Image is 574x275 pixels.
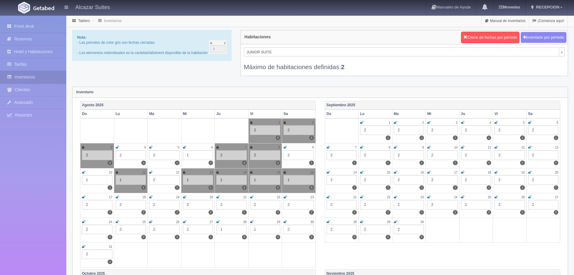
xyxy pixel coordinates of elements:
small: 14 [243,171,246,174]
small: 28 [243,220,246,224]
div: 2 [284,225,314,234]
div: 2 [427,150,458,160]
small: 4 [489,121,491,124]
div: 2 [149,175,180,185]
small: 17 [109,196,112,199]
th: Lu [114,110,148,118]
b: 2 [341,63,345,70]
label: 1 [242,185,246,190]
div: 2 [461,125,491,135]
label: 2 [453,210,457,215]
label: 2 [487,161,491,165]
label: 0 [209,161,213,165]
label: 2 [175,210,179,215]
label: 2 [386,161,390,165]
div: 1 [82,175,112,185]
label: 2 [453,161,457,165]
th: Mi [426,110,460,118]
label: 2 [520,161,525,165]
label: 2 [276,136,280,140]
div: 2 [461,200,491,209]
small: 22 [277,196,280,199]
label: 2 [453,185,457,190]
div: 1 [183,175,213,185]
th: Vi [248,110,282,118]
div: 2 [82,225,112,234]
div: 2 [116,150,146,160]
small: 2 [312,121,314,124]
div: 2 [461,150,491,160]
label: 2 [108,210,112,215]
small: 9 [312,146,314,149]
small: 27 [555,196,558,199]
div: 2 [149,200,180,209]
span: RECEPCION [535,5,559,9]
div: 2 [327,150,357,160]
small: 4 [144,146,146,149]
div: 2 [284,125,314,135]
small: 24 [109,220,112,224]
div: 2 [528,175,559,185]
small: 11 [488,146,491,149]
small: 30 [310,220,314,224]
label: 0 [276,235,280,239]
div: 2 [360,175,391,185]
label: 2 [554,161,558,165]
label: 1 [276,185,280,190]
small: 12 [176,171,179,174]
div: 2 [116,200,146,209]
div: 2 [494,200,525,209]
label: 2 [520,136,525,140]
div: 2 [461,175,491,185]
label: 2 [419,161,424,165]
small: 20 [555,171,558,174]
th: Agosto 2025 [80,101,316,110]
label: 2 [108,235,112,239]
label: 2 [175,235,179,239]
div: 2 [183,200,213,209]
th: Ma [148,110,181,118]
th: Do [325,110,359,118]
small: 28 [353,220,357,224]
label: 0 [309,185,314,190]
label: 2 [141,235,146,239]
label: 2 [419,210,424,215]
div: 2 [394,125,424,135]
small: 15 [277,171,280,174]
a: ¡Comienza aquí! [529,15,567,27]
small: 16 [421,171,424,174]
small: 7 [245,146,247,149]
label: 2 [386,136,390,140]
label: 2 [352,235,357,239]
label: 2 [242,210,246,215]
label: 2 [276,210,280,215]
button: Inventario por periodo [521,32,566,43]
div: 2 [528,125,559,135]
small: 8 [278,146,280,149]
div: 2 [327,225,357,234]
label: 2 [386,185,390,190]
small: 16 [310,171,314,174]
label: 2 [419,136,424,140]
div: 2 [494,150,525,160]
th: Ju [459,110,493,118]
div: 2 [284,200,314,209]
div: 1 [216,175,247,185]
a: JUNIOR SUITE [244,47,565,56]
small: 3 [456,121,458,124]
div: 1 [250,225,281,234]
th: Mi [181,110,215,118]
div: 1 [284,175,314,185]
div: 2 [360,125,391,135]
div: 2 [250,150,281,160]
div: 2 [394,175,424,185]
div: 2 [284,150,314,160]
label: 2 [487,210,491,215]
label: 1 [309,161,314,165]
label: 2 [108,260,112,264]
label: 2 [453,136,457,140]
a: Inventarios [104,19,122,23]
div: 1 [116,175,146,185]
small: 13 [210,171,213,174]
label: 1 [108,185,112,190]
